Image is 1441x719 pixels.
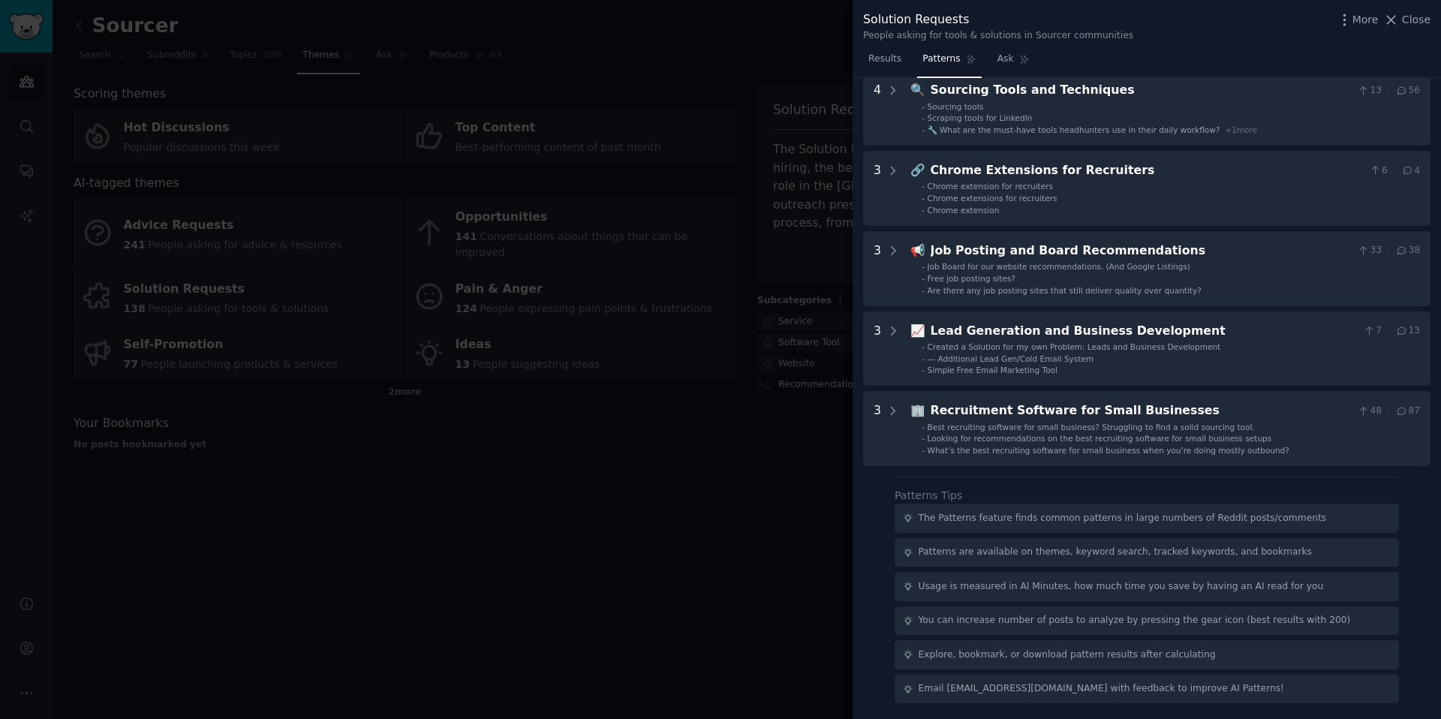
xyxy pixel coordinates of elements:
[1225,125,1257,134] span: + 1 more
[1395,84,1420,98] span: 56
[922,113,925,123] div: -
[1357,405,1382,418] span: 48
[919,682,1285,696] div: Email [EMAIL_ADDRESS][DOMAIN_NAME] with feedback to improve AI Patterns!
[931,161,1364,180] div: Chrome Extensions for Recruiters
[917,47,981,78] a: Patterns
[1369,164,1388,178] span: 6
[1357,244,1382,257] span: 33
[928,446,1289,455] span: What’s the best recruiting software for small business when you’re doing mostly outbound?
[1387,244,1390,257] span: ·
[928,274,1015,283] span: Free job posting sites?
[910,243,925,257] span: 📢
[928,262,1190,271] span: Job Board for our website recommendations. (And Google Listings)
[874,402,881,456] div: 3
[1383,12,1430,28] button: Close
[863,11,1133,29] div: Solution Requests
[1357,84,1382,98] span: 13
[910,83,925,97] span: 🔍
[931,81,1352,100] div: Sourcing Tools and Techniques
[922,285,925,296] div: -
[922,422,925,432] div: -
[1395,405,1420,418] span: 87
[1401,164,1420,178] span: 4
[928,102,984,111] span: Sourcing tools
[910,323,925,338] span: 📈
[919,512,1327,525] div: The Patterns feature finds common patterns in large numbers of Reddit posts/comments
[928,206,1000,215] span: Chrome extension
[919,648,1216,662] div: Explore, bookmark, or download pattern results after calculating
[922,353,925,364] div: -
[1352,12,1379,28] span: More
[922,365,925,375] div: -
[922,181,925,191] div: -
[922,273,925,284] div: -
[931,322,1358,341] div: Lead Generation and Business Development
[1393,164,1396,178] span: ·
[1395,244,1420,257] span: 38
[922,261,925,272] div: -
[992,47,1035,78] a: Ask
[874,161,881,215] div: 3
[997,53,1014,66] span: Ask
[928,354,1094,363] span: — Additional Lead Gen/Cold Email System
[922,53,960,66] span: Patterns
[922,433,925,444] div: -
[928,423,1255,432] span: Best recruiting software for small business? Struggling to find a solid sourcing tool.
[922,205,925,215] div: -
[863,47,907,78] a: Results
[928,113,1033,122] span: Scraping tools for LinkedIn
[895,489,962,501] label: Patterns Tips
[874,81,881,135] div: 4
[922,341,925,352] div: -
[928,434,1272,443] span: Looking for recommendations on the best recruiting software for small business setups
[868,53,901,66] span: Results
[910,163,925,177] span: 🔗
[922,193,925,203] div: -
[1395,324,1420,338] span: 13
[928,182,1053,191] span: Chrome extension for recruiters
[931,402,1352,420] div: Recruitment Software for Small Businesses
[928,366,1057,375] span: Simple Free Email Marketing Tool
[922,125,925,135] div: -
[922,445,925,456] div: -
[874,242,881,296] div: 3
[1337,12,1379,28] button: More
[1387,405,1390,418] span: ·
[919,580,1324,594] div: Usage is measured in AI Minutes, how much time you save by having an AI read for you
[928,125,1220,134] span: 🔧 What are the must-have tools headhunters use in their daily workflow?
[928,286,1202,295] span: Are there any job posting sites that still deliver quality over quantity?
[919,614,1351,627] div: You can increase number of posts to analyze by pressing the gear icon (best results with 200)
[910,403,925,417] span: 🏢
[1387,84,1390,98] span: ·
[928,194,1057,203] span: Chrome extensions for recruiters
[874,322,881,376] div: 3
[928,342,1221,351] span: Created a Solution for my own Problem: Leads and Business Development
[922,101,925,112] div: -
[1402,12,1430,28] span: Close
[863,29,1133,43] div: People asking for tools & solutions in Sourcer communities
[931,242,1352,260] div: Job Posting and Board Recommendations
[1387,324,1390,338] span: ·
[919,546,1312,559] div: Patterns are available on themes, keyword search, tracked keywords, and bookmarks
[1363,324,1382,338] span: 7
